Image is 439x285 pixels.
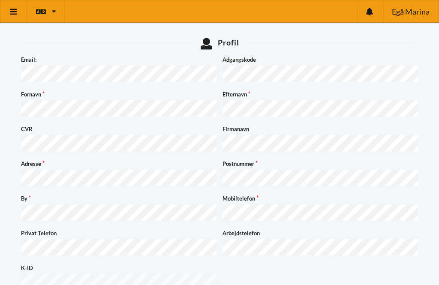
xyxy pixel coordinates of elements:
[21,125,216,133] label: CVR
[21,90,216,99] label: Fornavn
[21,194,216,203] label: By
[21,55,216,64] label: Email:
[21,264,216,272] label: K-ID
[392,8,430,15] span: Egå Marina
[21,229,216,237] label: Privat Telefon
[223,55,418,64] label: Adgangskode
[223,90,418,99] label: Efternavn
[223,194,418,203] label: Mobiltelefon
[21,38,418,49] div: Profil
[21,159,216,168] label: Adresse
[223,229,418,237] label: Arbejdstelefon
[223,125,418,133] label: Firmanavn
[223,159,418,168] label: Postnummer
